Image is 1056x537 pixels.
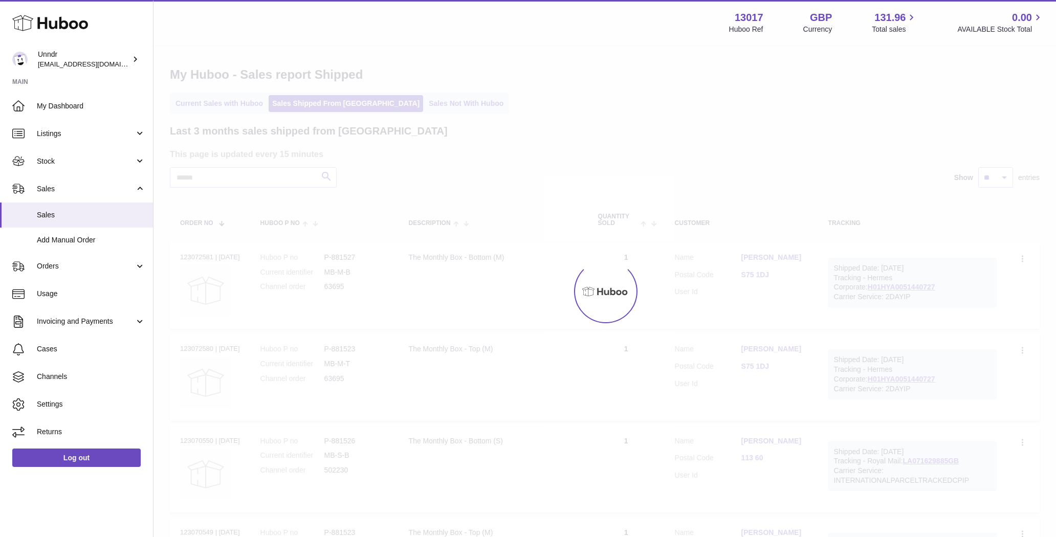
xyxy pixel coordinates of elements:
span: Total sales [872,25,917,34]
strong: 13017 [735,11,763,25]
span: Cases [37,344,145,354]
span: 131.96 [874,11,906,25]
span: Sales [37,184,135,194]
img: sofiapanwar@gmail.com [12,52,28,67]
span: Returns [37,427,145,437]
span: Invoicing and Payments [37,317,135,326]
a: 131.96 Total sales [872,11,917,34]
span: Orders [37,261,135,271]
span: Settings [37,399,145,409]
div: Currency [803,25,832,34]
span: Add Manual Order [37,235,145,245]
span: Stock [37,156,135,166]
span: 0.00 [1012,11,1032,25]
span: My Dashboard [37,101,145,111]
span: Listings [37,129,135,139]
span: Sales [37,210,145,220]
span: Usage [37,289,145,299]
strong: GBP [810,11,832,25]
span: AVAILABLE Stock Total [957,25,1044,34]
a: 0.00 AVAILABLE Stock Total [957,11,1044,34]
span: Channels [37,372,145,382]
div: Unndr [38,50,130,69]
a: Log out [12,449,141,467]
div: Huboo Ref [729,25,763,34]
span: [EMAIL_ADDRESS][DOMAIN_NAME] [38,60,150,68]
